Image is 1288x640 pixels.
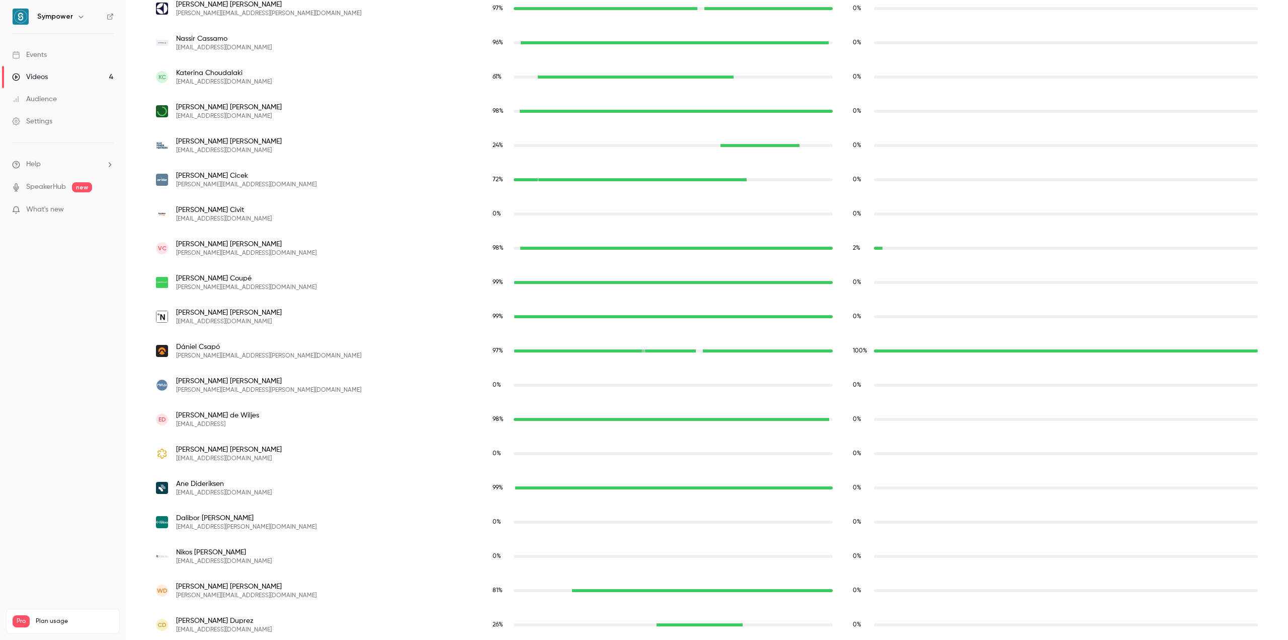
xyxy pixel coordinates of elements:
span: Live watch time [493,209,509,219]
iframe: Noticeable Trigger [102,205,114,215]
span: 96 % [493,40,503,46]
span: 0 % [853,40,861,46]
span: Replay watch time [853,518,869,527]
span: 0 % [853,622,861,628]
img: bluepp.dk [156,139,168,152]
span: 24 % [493,143,503,149]
span: Live watch time [493,518,509,527]
div: nic@bluepp.dk [146,128,1268,163]
span: Replay watch time [853,586,869,595]
span: 0 % [853,382,861,388]
span: Live watch time [493,73,509,82]
span: [PERSON_NAME][EMAIL_ADDRESS][PERSON_NAME][DOMAIN_NAME] [176,386,361,394]
span: Replay watch time [853,175,869,184]
span: 72 % [493,177,503,183]
span: Replay watch time [853,244,869,253]
span: [PERSON_NAME][EMAIL_ADDRESS][DOMAIN_NAME] [176,592,316,600]
span: 0 % [493,382,501,388]
span: Replay watch time [853,73,869,82]
img: obton.com [156,105,168,117]
span: Plan usage [36,617,113,625]
span: Replay watch time [853,415,869,424]
div: Audience [12,94,57,104]
span: [PERSON_NAME][EMAIL_ADDRESS][PERSON_NAME][DOMAIN_NAME] [176,10,361,18]
span: [PERSON_NAME] [PERSON_NAME] [176,102,282,112]
div: gcivit@bambooenergy.tech [146,197,1268,231]
span: Ane Dideriksen [176,479,272,489]
span: Live watch time [493,141,509,150]
li: help-dropdown-opener [12,159,114,170]
span: [PERSON_NAME][EMAIL_ADDRESS][DOMAIN_NAME] [176,249,316,257]
div: nassir.cassamo@vattenfall.com [146,26,1268,60]
span: [PERSON_NAME][EMAIL_ADDRESS][DOMAIN_NAME] [176,283,316,292]
span: 0 % [853,519,861,525]
span: [EMAIL_ADDRESS][DOMAIN_NAME] [176,626,272,634]
span: 2 % [853,245,860,251]
div: daniel.csapo@planergy.hu [146,334,1268,368]
span: 98 % [493,245,504,251]
span: WD [157,586,168,595]
img: mirai-power.com [156,379,168,391]
span: Live watch time [493,312,509,321]
div: vicente@edgysystems.com [146,231,1268,265]
img: vattenfall.com [156,40,168,46]
span: 97 % [493,6,503,12]
span: Live watch time [493,175,509,184]
span: 98 % [493,416,504,422]
span: 0 % [853,211,861,217]
span: 0 % [493,553,501,559]
div: wojciech.drezewski@enpack.pl [146,574,1268,608]
span: [EMAIL_ADDRESS][DOMAIN_NAME] [176,489,272,497]
img: hafslund.no [156,482,168,494]
img: auxinfra.com [156,448,168,460]
span: Nikos [PERSON_NAME] [176,547,272,557]
span: Replay watch time [853,483,869,492]
span: Replay watch time [853,278,869,287]
span: Live watch time [493,346,509,355]
span: [PERSON_NAME] de Wiljes [176,410,259,420]
span: [EMAIL_ADDRESS][DOMAIN_NAME] [176,44,272,52]
span: Live watch time [493,586,509,595]
div: siebe.dekort@mirai-power.com [146,368,1268,402]
span: Replay watch time [853,312,869,321]
div: mch@obton.com [146,94,1268,128]
span: Live watch time [493,244,509,253]
div: tdk@auxinfra.com [146,437,1268,471]
span: Replay watch time [853,107,869,116]
img: montelnews.com [156,516,168,528]
span: 0 % [493,211,501,217]
a: SpeakerHub [26,182,66,192]
span: Dániel Csapó [176,342,361,352]
span: [PERSON_NAME] [PERSON_NAME] [176,376,361,386]
span: Live watch time [493,620,509,629]
span: [EMAIL_ADDRESS][DOMAIN_NAME] [176,318,282,326]
span: 61 % [493,74,502,80]
div: ndour@arsia.gr [146,539,1268,574]
span: 0 % [853,314,861,320]
div: adrian.cicek@arise.se [146,163,1268,197]
span: Live watch time [493,38,509,47]
span: 81 % [493,588,503,594]
span: Live watch time [493,4,509,13]
span: Replay watch time [853,381,869,390]
img: planergy.hu [156,345,168,357]
span: 0 % [853,553,861,559]
span: 0 % [853,143,861,149]
div: Settings [12,116,52,126]
span: CD [157,620,167,629]
span: Ed [158,415,166,424]
span: Dalibor [PERSON_NAME] [176,513,316,523]
span: Help [26,159,41,170]
span: Replay watch time [853,620,869,629]
span: [PERSON_NAME] Cicek [176,171,316,181]
span: VC [158,244,167,253]
span: Live watch time [493,483,509,492]
span: Replay watch time [853,4,869,13]
span: 97 % [493,348,503,354]
span: [PERSON_NAME][EMAIL_ADDRESS][DOMAIN_NAME] [176,181,316,189]
span: Live watch time [493,381,509,390]
span: Replay watch time [853,38,869,47]
span: 0 % [493,519,501,525]
span: [PERSON_NAME] [PERSON_NAME] [176,308,282,318]
span: [PERSON_NAME] [PERSON_NAME] [176,136,282,147]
